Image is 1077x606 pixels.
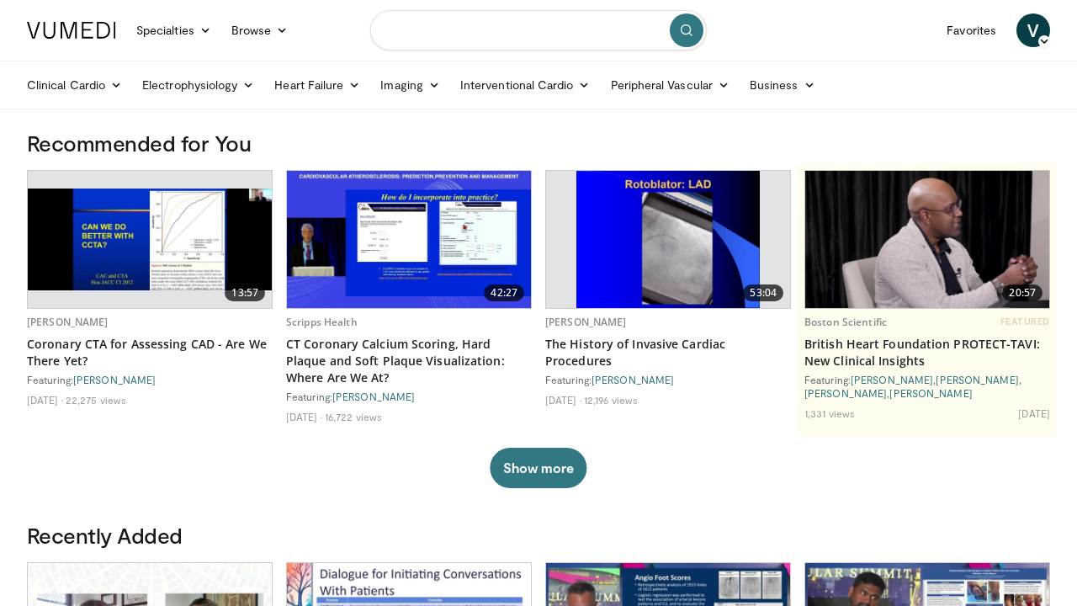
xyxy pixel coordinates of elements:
[27,393,63,407] li: [DATE]
[286,336,532,386] a: CT Coronary Calcium Scoring, Hard Plaque and Soft Plaque Visualization: Where Are We At?
[851,374,933,385] a: [PERSON_NAME]
[889,387,972,399] a: [PERSON_NAME]
[28,189,272,291] img: 34b2b9a4-89e5-4b8c-b553-8a638b61a706.620x360_q85_upscale.jpg
[545,315,627,329] a: [PERSON_NAME]
[805,171,1049,308] a: 20:57
[264,68,370,102] a: Heart Failure
[936,374,1018,385] a: [PERSON_NAME]
[370,10,707,50] input: Search topics, interventions
[28,171,272,308] a: 13:57
[332,391,415,402] a: [PERSON_NAME]
[1002,284,1043,301] span: 20:57
[370,68,450,102] a: Imaging
[287,171,531,308] a: 42:27
[936,13,1006,47] a: Favorites
[584,393,638,407] li: 12,196 views
[545,393,581,407] li: [DATE]
[287,171,531,308] img: 4ea3ec1a-320e-4f01-b4eb-a8bc26375e8f.620x360_q85_upscale.jpg
[805,171,1049,308] img: 20bd0fbb-f16b-4abd-8bd0-1438f308da47.620x360_q85_upscale.jpg
[286,410,322,423] li: [DATE]
[484,284,524,301] span: 42:27
[545,373,791,386] div: Featuring:
[221,13,299,47] a: Browse
[126,13,221,47] a: Specialties
[804,336,1050,369] a: British Heart Foundation PROTECT-TAVI: New Clinical Insights
[545,336,791,369] a: The History of Invasive Cardiac Procedures
[740,68,825,102] a: Business
[1018,407,1050,420] li: [DATE]
[27,522,1050,549] h3: Recently Added
[27,336,273,369] a: Coronary CTA for Assessing CAD - Are We There Yet?
[1000,316,1050,327] span: FEATURED
[27,373,273,386] div: Featuring:
[490,448,586,488] button: Show more
[576,171,760,308] img: a9c9c892-6047-43b2-99ef-dda026a14e5f.620x360_q85_upscale.jpg
[132,68,264,102] a: Electrophysiology
[804,387,887,399] a: [PERSON_NAME]
[73,374,156,385] a: [PERSON_NAME]
[546,171,790,308] a: 53:04
[286,390,532,403] div: Featuring:
[1016,13,1050,47] a: V
[17,68,132,102] a: Clinical Cardio
[325,410,382,423] li: 16,722 views
[450,68,601,102] a: Interventional Cardio
[225,284,265,301] span: 13:57
[66,393,126,407] li: 22,275 views
[286,315,358,329] a: Scripps Health
[27,315,109,329] a: [PERSON_NAME]
[804,315,887,329] a: Boston Scientific
[27,22,116,39] img: VuMedi Logo
[601,68,740,102] a: Peripheral Vascular
[804,407,855,420] li: 1,331 views
[27,130,1050,157] h3: Recommended for You
[804,373,1050,400] div: Featuring: , , ,
[743,284,783,301] span: 53:04
[592,374,674,385] a: [PERSON_NAME]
